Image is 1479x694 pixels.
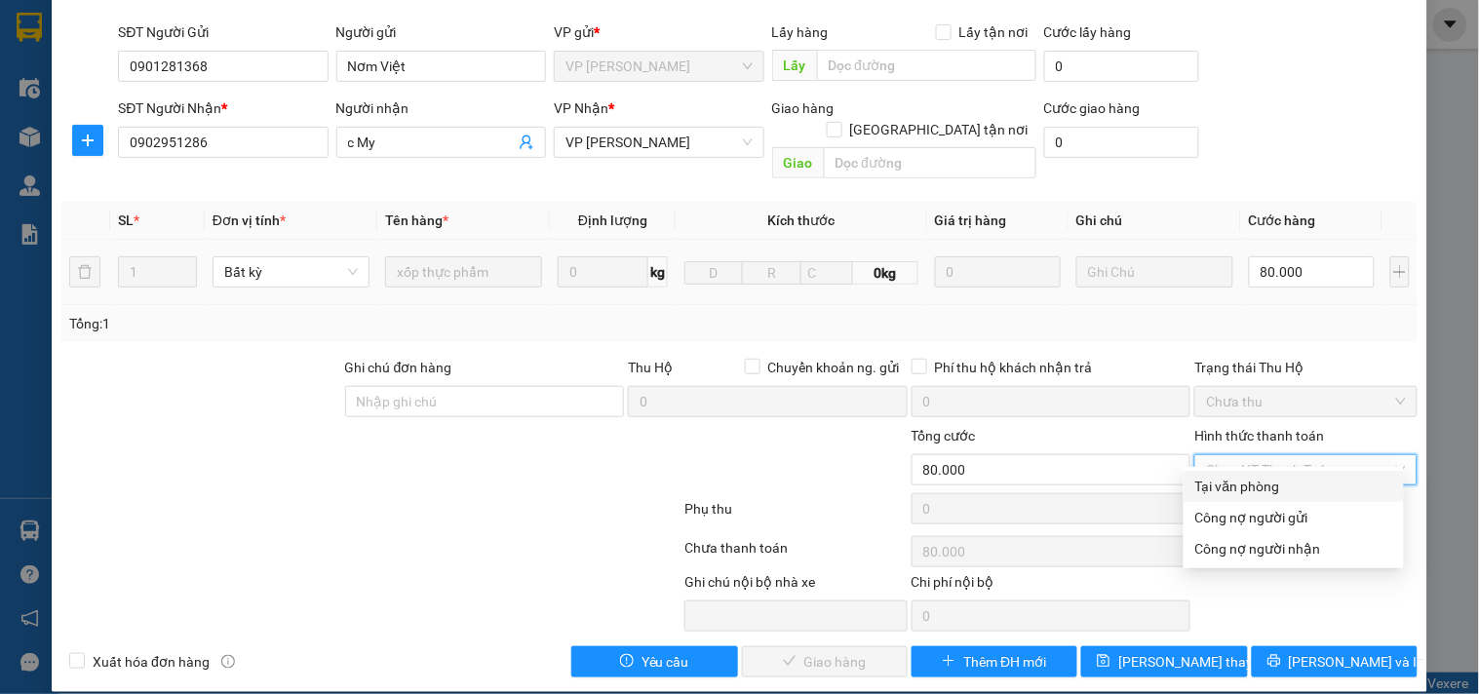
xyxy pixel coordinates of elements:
span: Lấy hàng [772,24,829,40]
label: Cước lấy hàng [1044,24,1132,40]
input: Dọc đường [824,147,1036,178]
span: info-circle [221,655,235,669]
span: Phí thu hộ khách nhận trả [927,357,1101,378]
th: Ghi chú [1069,202,1241,240]
span: printer [1267,654,1281,670]
input: Dọc đường [817,50,1036,81]
span: Gửi hàng Hạ Long: Hotline: [31,131,201,182]
span: Thêm ĐH mới [963,651,1046,673]
div: Ghi chú nội bộ nhà xe [684,571,907,600]
strong: Công ty TNHH Phúc Xuyên [34,10,197,52]
button: plus [72,125,103,156]
span: Giá trị hàng [935,212,1007,228]
div: Công nợ người nhận [1195,538,1392,559]
span: save [1097,654,1110,670]
div: Người nhận [336,97,546,119]
span: plus [942,654,955,670]
input: R [742,261,800,285]
span: exclamation-circle [620,654,634,670]
div: Tổng: 1 [69,313,572,334]
span: [GEOGRAPHIC_DATA] tận nơi [842,119,1036,140]
div: Chưa thanh toán [682,537,909,571]
span: Thu Hộ [628,360,673,375]
input: Cước giao hàng [1044,127,1200,158]
span: Chuyển khoản ng. gửi [760,357,908,378]
div: Chi phí nội bộ [912,571,1191,600]
button: exclamation-circleYêu cầu [571,646,737,677]
span: VP Hạ Long [565,128,752,157]
span: Cước hàng [1249,212,1316,228]
span: Giao hàng [772,100,835,116]
div: Phụ thu [682,498,909,532]
span: VP Cổ Linh [565,52,752,81]
span: Đơn vị tính [213,212,286,228]
label: Ghi chú đơn hàng [345,360,452,375]
span: VP Nhận [554,100,608,116]
span: Gửi hàng [GEOGRAPHIC_DATA]: Hotline: [22,57,210,126]
span: Lấy tận nơi [952,21,1036,43]
span: SL [118,212,134,228]
input: VD: Bàn, Ghế [385,256,542,288]
span: Lấy [772,50,817,81]
button: printer[PERSON_NAME] và In [1252,646,1418,677]
span: kg [648,256,668,288]
button: delete [69,256,100,288]
span: Kích thước [767,212,835,228]
input: 0 [935,256,1061,288]
span: Định lượng [578,212,647,228]
div: Người gửi [336,21,546,43]
input: Ghi chú đơn hàng [345,386,625,417]
div: Cước gửi hàng sẽ được ghi vào công nợ của người gửi [1184,502,1404,533]
span: Chọn HT Thanh Toán [1206,455,1405,484]
button: plusThêm ĐH mới [912,646,1077,677]
label: Cước giao hàng [1044,100,1141,116]
span: user-add [519,135,534,150]
input: Cước lấy hàng [1044,51,1200,82]
span: plus [73,133,102,148]
button: save[PERSON_NAME] thay đổi [1081,646,1247,677]
span: Yêu cầu [642,651,689,673]
div: Công nợ người gửi [1195,507,1392,528]
strong: 0888 827 827 - 0848 827 827 [55,92,209,126]
span: Tổng cước [912,428,976,443]
strong: 024 3236 3236 - [23,74,210,108]
input: C [800,261,853,285]
input: Ghi Chú [1076,256,1233,288]
span: Chưa thu [1206,387,1405,416]
button: plus [1390,256,1410,288]
span: [PERSON_NAME] và In [1289,651,1425,673]
div: SĐT Người Gửi [118,21,328,43]
div: SĐT Người Nhận [118,97,328,119]
input: D [684,261,743,285]
span: Giao [772,147,824,178]
div: Tại văn phòng [1195,476,1392,497]
label: Hình thức thanh toán [1194,428,1324,443]
div: Trạng thái Thu Hộ [1194,357,1417,378]
span: 0kg [853,261,917,285]
span: Tên hàng [385,212,448,228]
button: checkGiao hàng [742,646,908,677]
span: Bất kỳ [224,257,358,287]
div: VP gửi [554,21,763,43]
div: Cước gửi hàng sẽ được ghi vào công nợ của người nhận [1184,533,1404,564]
span: Xuất hóa đơn hàng [85,651,217,673]
span: [PERSON_NAME] thay đổi [1118,651,1274,673]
